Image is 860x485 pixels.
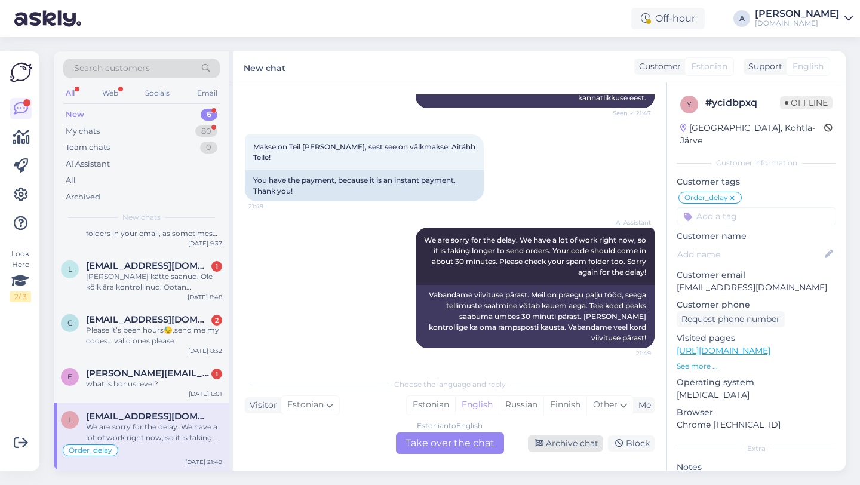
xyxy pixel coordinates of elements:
[793,60,824,73] span: English
[606,109,651,118] span: Seen ✓ 21:47
[200,142,217,154] div: 0
[499,396,543,414] div: Russian
[396,432,504,454] div: Take over the chat
[677,299,836,311] p: Customer phone
[188,293,222,302] div: [DATE] 8:48
[593,399,618,410] span: Other
[66,191,100,203] div: Archived
[606,218,651,227] span: AI Assistant
[677,207,836,225] input: Add a tag
[86,271,222,293] div: [PERSON_NAME] kätte saanud. Ole kõik ära kontrollinud. Ootan [PERSON_NAME] koodide saatmist. Aitä...
[86,368,210,379] span: eric.h8644@icloud.com
[677,269,836,281] p: Customer email
[188,239,222,248] div: [DATE] 9:37
[677,281,836,294] p: [EMAIL_ADDRESS][DOMAIN_NAME]
[86,314,210,325] span: carminemainierimediamanagement@gmail.com
[248,202,293,211] span: 21:49
[634,399,651,412] div: Me
[634,60,681,73] div: Customer
[755,9,853,28] a: [PERSON_NAME][DOMAIN_NAME]
[211,369,222,379] div: 1
[680,122,824,147] div: [GEOGRAPHIC_DATA], Kohtla-Järve
[744,60,782,73] div: Support
[528,435,603,452] div: Archive chat
[67,318,73,327] span: c
[677,176,836,188] p: Customer tags
[245,399,277,412] div: Visitor
[245,170,484,201] div: You have the payment, because it is an instant payment. Thank you!
[67,372,72,381] span: e
[780,96,833,109] span: Offline
[687,100,692,109] span: y
[424,235,648,277] span: We are sorry for the delay. We have a lot of work right now, so it is taking longer to send order...
[10,291,31,302] div: 2 / 3
[677,311,785,327] div: Request phone number
[211,315,222,326] div: 2
[143,85,172,101] div: Socials
[68,415,72,424] span: l
[677,389,836,401] p: [MEDICAL_DATA]
[416,285,655,348] div: Vabandame viivituse pärast. Meil on praegu palju tööd, seega tellimuste saatmine võtab kauem aega...
[10,61,32,84] img: Askly Logo
[455,396,499,414] div: English
[66,125,100,137] div: My chats
[189,389,222,398] div: [DATE] 6:01
[606,349,651,358] span: 21:49
[677,345,770,356] a: [URL][DOMAIN_NAME]
[677,248,822,261] input: Add name
[68,265,72,274] span: l
[677,443,836,454] div: Extra
[66,158,110,170] div: AI Assistant
[755,9,840,19] div: [PERSON_NAME]
[677,406,836,419] p: Browser
[74,62,150,75] span: Search customers
[677,376,836,389] p: Operating system
[185,458,222,466] div: [DATE] 21:49
[677,230,836,242] p: Customer name
[188,346,222,355] div: [DATE] 8:32
[66,109,84,121] div: New
[733,10,750,27] div: A
[86,379,222,389] div: what is bonus level?
[100,85,121,101] div: Web
[608,435,655,452] div: Block
[201,109,217,121] div: 6
[122,212,161,223] span: New chats
[195,85,220,101] div: Email
[10,248,31,302] div: Look Here
[211,261,222,272] div: 1
[684,194,728,201] span: Order_delay
[755,19,840,28] div: [DOMAIN_NAME]
[677,419,836,431] p: Chrome [TECHNICAL_ID]
[195,125,217,137] div: 80
[691,60,727,73] span: Estonian
[631,8,705,29] div: Off-hour
[287,398,324,412] span: Estonian
[253,142,477,162] span: Makse on Teil [PERSON_NAME], sest see on välkmakse. Aitähh Teile!
[677,461,836,474] p: Notes
[417,420,483,431] div: Estonian to English
[677,158,836,168] div: Customer information
[245,379,655,390] div: Choose the language and reply
[407,396,455,414] div: Estonian
[86,422,222,443] div: We are sorry for the delay. We have a lot of work right now, so it is taking longer to send order...
[86,325,222,346] div: Please it’s been hours😓,send me my codes….valid ones please
[677,361,836,372] p: See more ...
[86,260,210,271] span: leidor44@gmail.com
[677,332,836,345] p: Visited pages
[69,447,112,454] span: Order_delay
[66,174,76,186] div: All
[705,96,780,110] div: # ycidbpxq
[244,59,285,75] label: New chat
[543,396,586,414] div: Finnish
[86,411,210,422] span: leidor44@gmail.com
[66,142,110,154] div: Team chats
[63,85,77,101] div: All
